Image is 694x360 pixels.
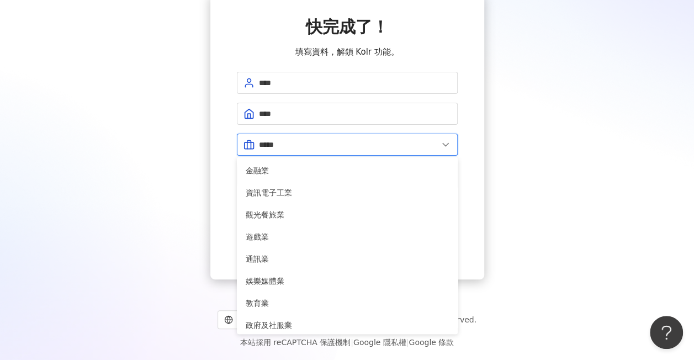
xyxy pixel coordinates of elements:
[406,338,409,347] span: |
[224,311,280,329] div: 繁體中文
[240,336,454,349] span: 本站採用 reCAPTCHA 保護機制
[306,17,389,36] span: 快完成了！
[246,209,449,221] span: 觀光餐旅業
[246,187,449,199] span: 資訊電子工業
[409,338,454,347] a: Google 條款
[246,253,449,265] span: 通訊業
[295,45,399,59] span: 填寫資料，解鎖 Kolr 功能。
[246,319,449,331] span: 政府及社服業
[353,338,406,347] a: Google 隱私權
[246,165,449,177] span: 金融業
[246,297,449,309] span: 教育業
[351,338,353,347] span: |
[650,316,683,349] iframe: Help Scout Beacon - Open
[246,231,449,243] span: 遊戲業
[246,275,449,287] span: 娛樂媒體業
